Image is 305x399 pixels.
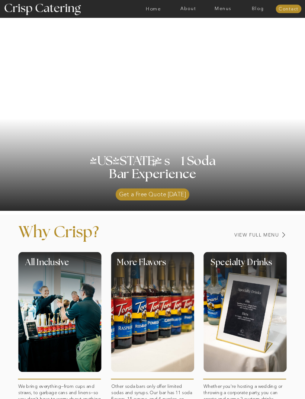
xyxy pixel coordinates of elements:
[206,6,241,12] a: Menus
[18,225,155,248] p: Why Crisp?
[240,6,275,12] a: Blog
[117,258,225,273] h1: More Flavors
[116,186,189,201] a: Get a Free Quote [DATE]
[88,155,218,193] h1: [US_STATE] s 1 Soda Bar Experience
[199,233,279,238] a: View Full Menu
[131,155,152,168] h3: '
[25,258,119,273] h1: All Inclusive
[211,258,302,273] h1: Specialty Drinks
[136,6,171,12] a: Home
[276,7,301,12] a: Contact
[171,6,206,12] a: About
[141,158,170,173] h3: #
